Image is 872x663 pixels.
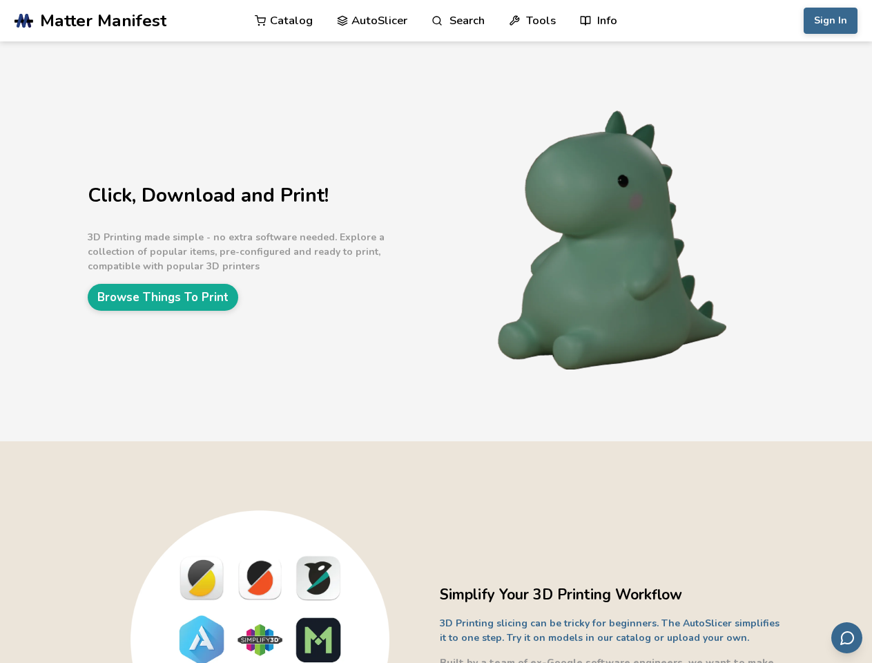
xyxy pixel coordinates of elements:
[40,11,166,30] span: Matter Manifest
[88,230,433,273] p: 3D Printing made simple - no extra software needed. Explore a collection of popular items, pre-co...
[831,622,862,653] button: Send feedback via email
[88,284,238,311] a: Browse Things To Print
[88,185,433,206] h1: Click, Download and Print!
[440,616,785,645] p: 3D Printing slicing can be tricky for beginners. The AutoSlicer simplifies it to one step. Try it...
[804,8,858,34] button: Sign In
[440,584,785,606] h2: Simplify Your 3D Printing Workflow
